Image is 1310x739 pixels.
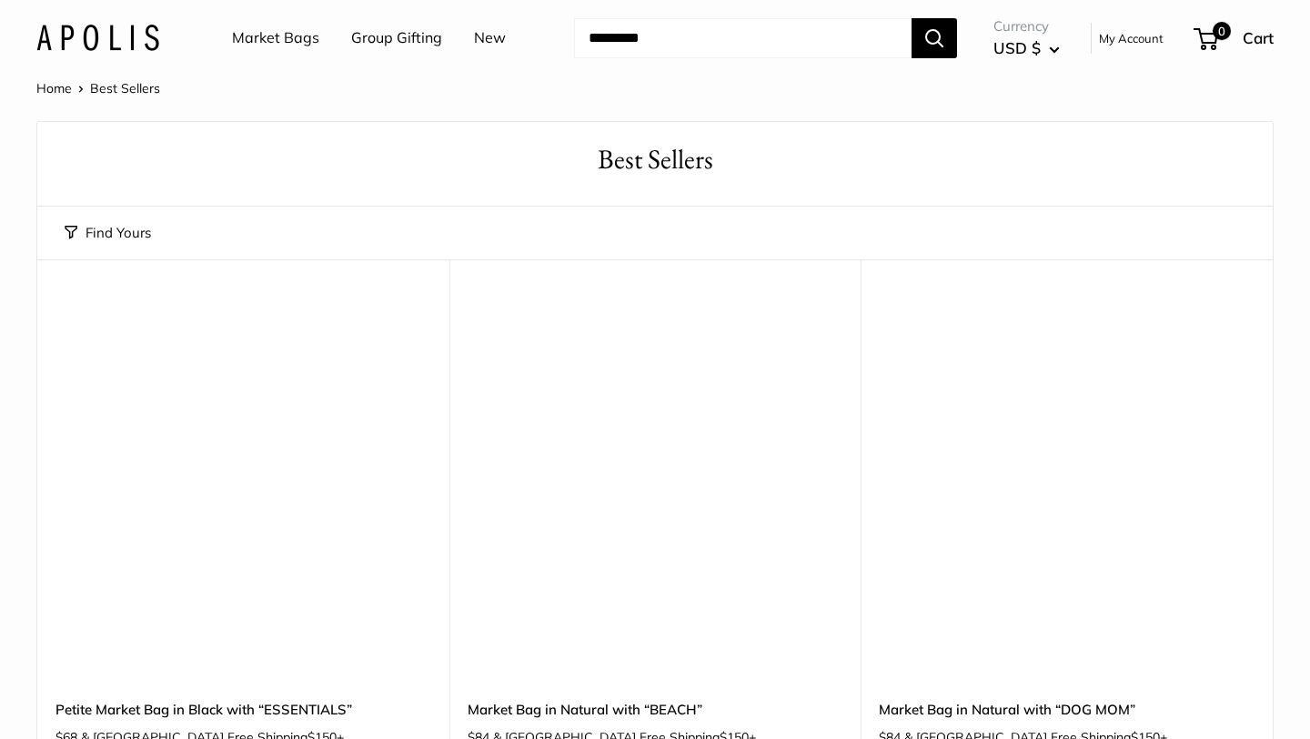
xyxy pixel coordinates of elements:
button: Find Yours [65,220,151,246]
a: Market Bag in Natural with “BEACH”Market Bag in Natural with “BEACH” [468,305,843,681]
img: Apolis [36,25,159,51]
a: New [474,25,506,52]
a: Market Bag in Natural with “BEACH” [468,699,843,720]
span: USD $ [993,38,1041,57]
a: Market Bag in Natural with “DOG MOM” [879,699,1255,720]
button: Search [912,18,957,58]
input: Search... [574,18,912,58]
nav: Breadcrumb [36,76,160,100]
span: Best Sellers [90,80,160,96]
a: Petite Market Bag in Black with “ESSENTIALS” [55,699,431,720]
a: Market Bag in Natural with “DOG MOM”Market Bag in Natural with “DOG MOM” [879,305,1255,681]
a: 0 Cart [1195,24,1274,53]
span: Currency [993,14,1060,39]
h1: Best Sellers [65,140,1245,179]
span: 0 [1213,22,1231,40]
a: Market Bags [232,25,319,52]
a: Home [36,80,72,96]
button: USD $ [993,34,1060,63]
a: Petite Market Bag in Black with “ESSENTIALS”Petite Market Bag in Black with “ESSENTIALS” [55,305,431,681]
a: Group Gifting [351,25,442,52]
a: My Account [1099,27,1164,49]
span: Cart [1243,28,1274,47]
